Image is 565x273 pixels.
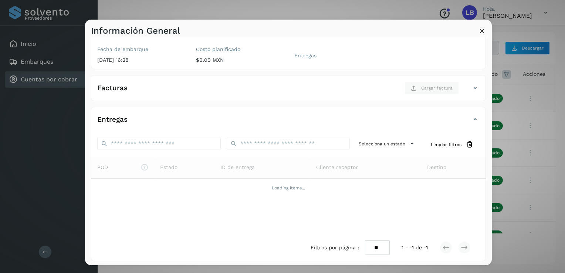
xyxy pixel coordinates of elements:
span: 1 - -1 de -1 [402,244,428,252]
label: Entregas [294,53,381,59]
span: Destino [427,164,446,171]
h4: Facturas [97,84,128,92]
label: Costo planificado [196,46,283,53]
span: POD [97,164,148,171]
span: ID de entrega [220,164,255,171]
h3: Información General [91,26,180,36]
h4: Entregas [97,115,128,124]
label: Fecha de embarque [97,46,184,53]
div: Entregas [91,113,486,132]
p: [DATE] 16:28 [97,57,184,63]
span: Limpiar filtros [431,141,461,148]
button: Cargar factura [405,81,459,95]
td: Loading items... [91,178,486,198]
button: Limpiar filtros [425,138,480,151]
span: Filtros por página : [311,244,359,252]
span: Cargar factura [421,85,453,91]
span: Estado [160,164,177,171]
p: $0.00 MXN [196,57,283,63]
button: Selecciona un estado [356,138,419,150]
span: Cliente receptor [316,164,358,171]
div: FacturasCargar factura [91,81,486,101]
